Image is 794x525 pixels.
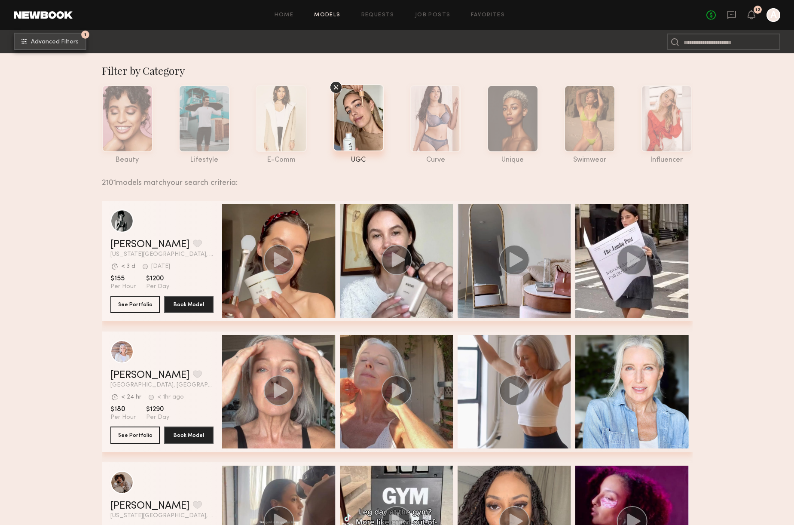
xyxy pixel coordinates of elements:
[121,394,141,400] div: < 24 hr
[755,8,760,12] div: 12
[110,370,189,381] a: [PERSON_NAME]
[256,157,307,164] div: e-comm
[110,513,214,519] span: [US_STATE][GEOGRAPHIC_DATA], [GEOGRAPHIC_DATA]
[333,157,384,164] div: UGC
[146,414,169,421] span: Per Day
[110,296,160,313] button: See Portfolio
[275,12,294,18] a: Home
[314,12,340,18] a: Models
[102,169,686,187] div: 2101 models match your search criteria:
[146,405,169,414] span: $1290
[157,394,184,400] div: < 1hr ago
[164,296,214,313] button: Book Model
[110,501,189,511] a: [PERSON_NAME]
[471,12,505,18] a: Favorites
[151,264,170,270] div: [DATE]
[110,239,189,250] a: [PERSON_NAME]
[146,274,169,283] span: $1200
[102,157,153,164] div: beauty
[410,157,461,164] div: curve
[179,157,230,164] div: lifestyle
[31,39,79,45] span: Advanced Filters
[102,64,693,77] div: Filter by Category
[146,283,169,291] span: Per Day
[110,274,136,283] span: $155
[110,283,136,291] span: Per Hour
[121,264,135,270] div: < 3 d
[767,8,780,22] a: A
[110,414,136,421] span: Per Hour
[361,12,394,18] a: Requests
[110,382,214,388] span: [GEOGRAPHIC_DATA], [GEOGRAPHIC_DATA]
[84,33,86,37] span: 1
[415,12,451,18] a: Job Posts
[14,33,86,50] button: 1Advanced Filters
[641,157,692,164] div: influencer
[487,157,538,164] div: unique
[164,427,214,444] button: Book Model
[564,157,615,164] div: swimwear
[110,252,214,258] span: [US_STATE][GEOGRAPHIC_DATA], [GEOGRAPHIC_DATA]
[110,405,136,414] span: $180
[110,427,160,444] button: See Portfolio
